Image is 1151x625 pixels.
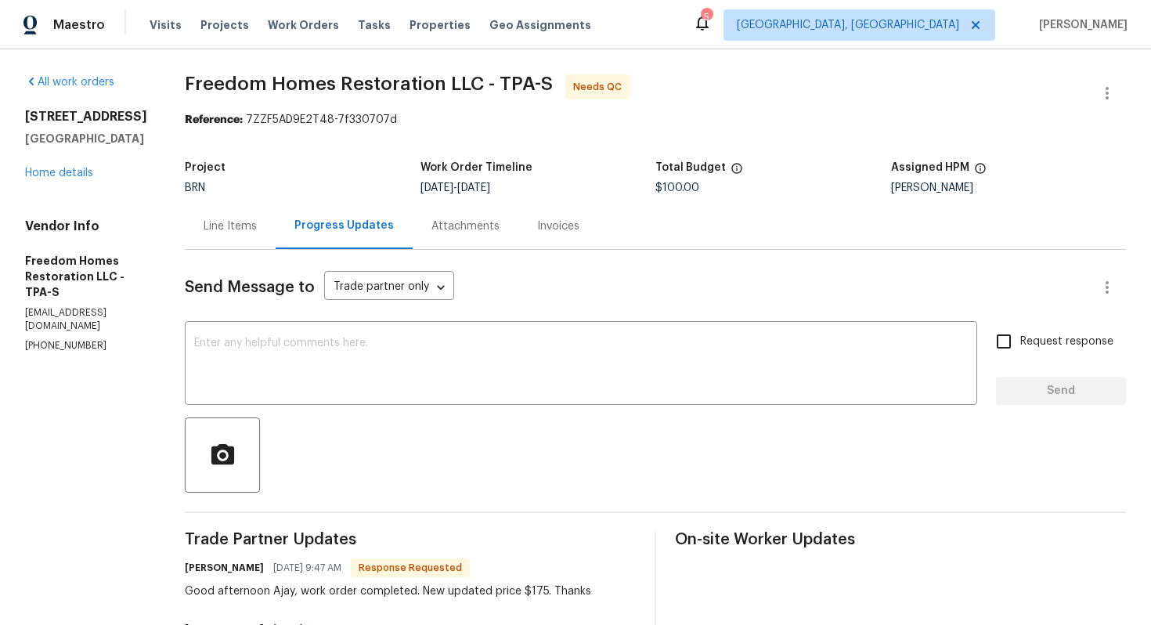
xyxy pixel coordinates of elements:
[185,112,1126,128] div: 7ZZF5AD9E2T48-7f330707d
[53,17,105,33] span: Maestro
[25,253,147,300] h5: Freedom Homes Restoration LLC - TPA-S
[185,74,553,93] span: Freedom Homes Restoration LLC - TPA-S
[185,182,205,193] span: BRN
[25,339,147,352] p: [PHONE_NUMBER]
[25,131,147,146] h5: [GEOGRAPHIC_DATA]
[185,114,243,125] b: Reference:
[25,77,114,88] a: All work orders
[185,583,591,599] div: Good afternoon Ajay, work order completed. New updated price $175. Thanks
[573,79,628,95] span: Needs QC
[1020,334,1113,350] span: Request response
[268,17,339,33] span: Work Orders
[974,162,987,182] span: The hpm assigned to this work order.
[489,17,591,33] span: Geo Assignments
[352,560,468,576] span: Response Requested
[150,17,182,33] span: Visits
[675,532,1126,547] span: On-site Worker Updates
[185,162,226,173] h5: Project
[410,17,471,33] span: Properties
[457,182,490,193] span: [DATE]
[420,182,453,193] span: [DATE]
[1033,17,1128,33] span: [PERSON_NAME]
[25,219,147,234] h4: Vendor Info
[737,17,959,33] span: [GEOGRAPHIC_DATA], [GEOGRAPHIC_DATA]
[891,162,969,173] h5: Assigned HPM
[25,168,93,179] a: Home details
[420,162,532,173] h5: Work Order Timeline
[324,275,454,301] div: Trade partner only
[25,109,147,125] h2: [STREET_ADDRESS]
[701,9,712,25] div: 5
[358,20,391,31] span: Tasks
[420,182,490,193] span: -
[655,162,726,173] h5: Total Budget
[200,17,249,33] span: Projects
[431,219,500,234] div: Attachments
[185,280,315,295] span: Send Message to
[655,182,699,193] span: $100.00
[537,219,579,234] div: Invoices
[185,532,636,547] span: Trade Partner Updates
[25,306,147,333] p: [EMAIL_ADDRESS][DOMAIN_NAME]
[273,560,341,576] span: [DATE] 9:47 AM
[204,219,257,234] div: Line Items
[294,218,394,233] div: Progress Updates
[731,162,743,182] span: The total cost of line items that have been proposed by Opendoor. This sum includes line items th...
[891,182,1127,193] div: [PERSON_NAME]
[185,560,264,576] h6: [PERSON_NAME]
